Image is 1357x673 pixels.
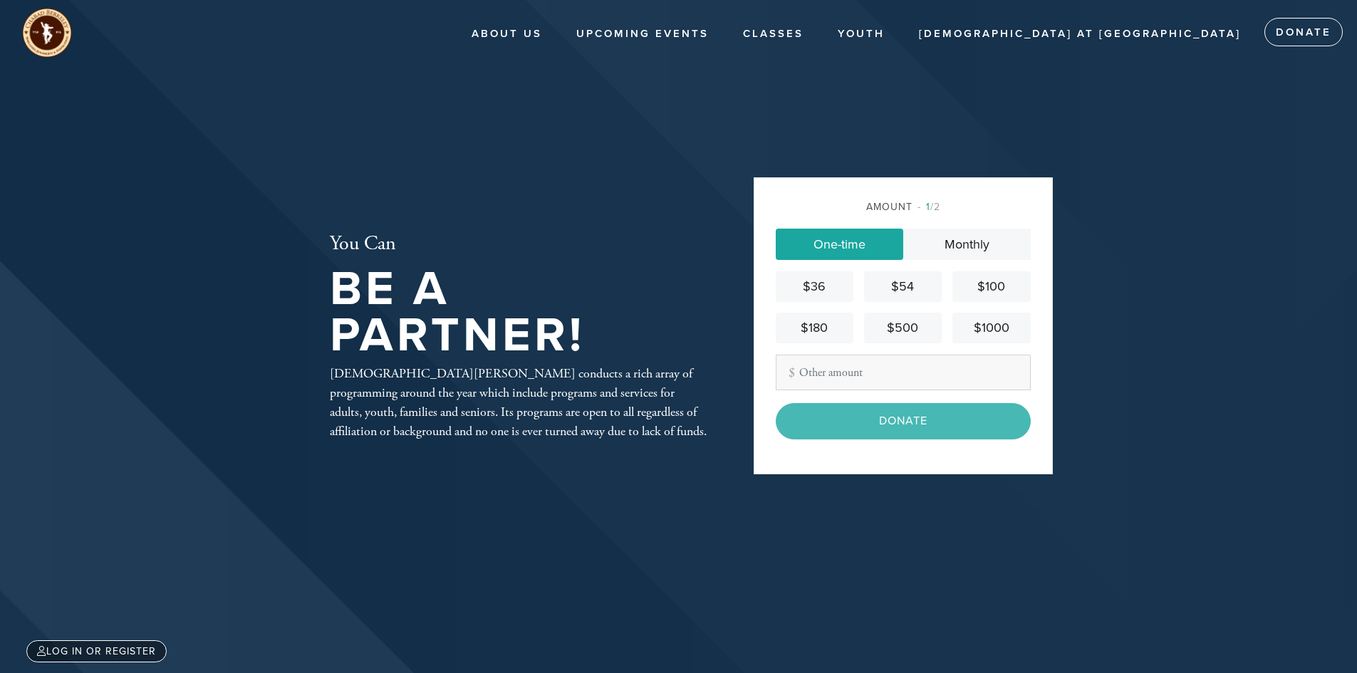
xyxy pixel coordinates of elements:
a: Monthly [903,229,1031,260]
a: $500 [864,313,942,343]
div: Amount [776,199,1031,214]
div: $100 [958,277,1024,296]
span: /2 [917,201,940,213]
a: $180 [776,313,853,343]
div: [DEMOGRAPHIC_DATA][PERSON_NAME] conducts a rich array of programming around the year which includ... [330,364,707,441]
div: $180 [781,318,848,338]
img: unnamed%20%283%29_0.png [21,7,73,58]
div: $1000 [958,318,1024,338]
div: $500 [870,318,936,338]
div: $36 [781,277,848,296]
input: Other amount [776,355,1031,390]
a: Classes [732,21,814,48]
a: [DEMOGRAPHIC_DATA] at [GEOGRAPHIC_DATA] [908,21,1252,48]
h1: Be A Partner! [330,266,707,358]
h2: You Can [330,232,707,256]
span: 1 [926,201,930,213]
a: $36 [776,271,853,302]
a: Upcoming Events [566,21,719,48]
div: $54 [870,277,936,296]
a: $1000 [952,313,1030,343]
a: $100 [952,271,1030,302]
a: Youth [827,21,895,48]
a: About Us [461,21,553,48]
a: $54 [864,271,942,302]
a: Log in or register [26,640,167,662]
a: Donate [1264,18,1343,46]
a: One-time [776,229,903,260]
